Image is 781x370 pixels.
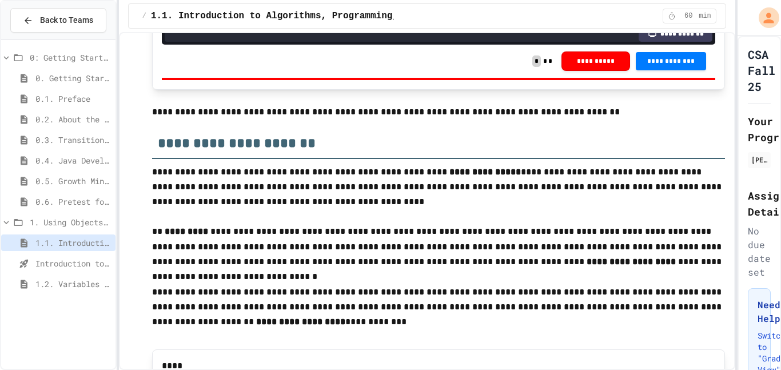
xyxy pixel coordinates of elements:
[35,134,111,146] span: 0.3. Transitioning from AP CSP to AP CSA
[35,154,111,166] span: 0.4. Java Development Environments
[35,278,111,290] span: 1.2. Variables and Data Types
[35,93,111,105] span: 0.1. Preface
[748,113,771,145] h2: Your Progress
[30,216,111,228] span: 1. Using Objects and Methods
[35,113,111,125] span: 0.2. About the AP CSA Exam
[699,11,711,21] span: min
[35,196,111,208] span: 0.6. Pretest for the AP CSA Exam
[151,9,475,23] span: 1.1. Introduction to Algorithms, Programming, and Compilers
[142,11,146,21] span: /
[758,298,761,325] h3: Need Help?
[679,11,698,21] span: 60
[751,154,767,165] div: [PERSON_NAME]
[748,46,775,94] h1: CSA Fall 25
[748,224,771,279] div: No due date set
[35,175,111,187] span: 0.5. Growth Mindset and Pair Programming
[35,72,111,84] span: 0. Getting Started
[40,14,93,26] span: Back to Teams
[748,188,771,220] h2: Assignment Details
[35,237,111,249] span: 1.1. Introduction to Algorithms, Programming, and Compilers
[35,257,111,269] span: Introduction to Algorithms, Programming, and Compilers
[10,8,106,33] button: Back to Teams
[30,51,111,63] span: 0: Getting Started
